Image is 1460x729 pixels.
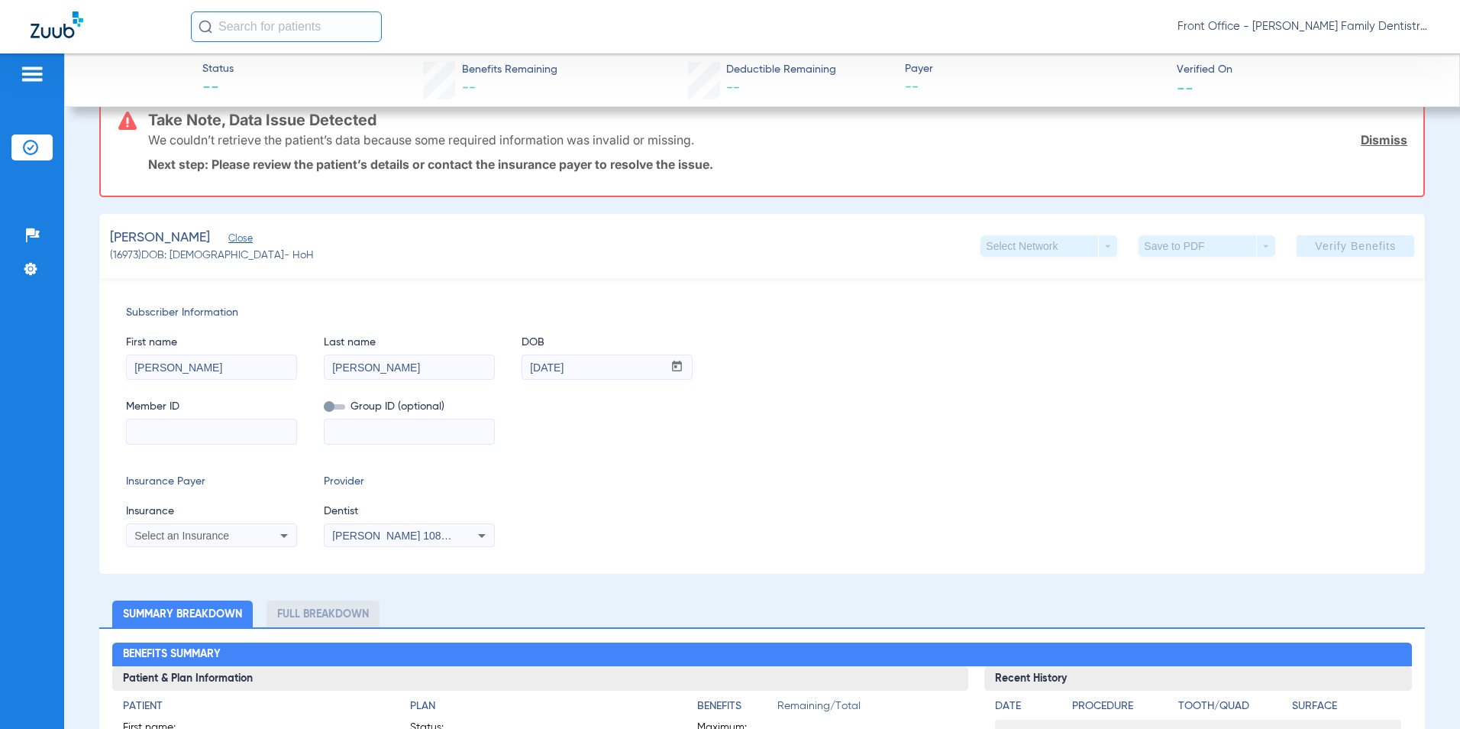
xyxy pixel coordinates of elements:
app-breakdown-title: Procedure [1072,698,1173,720]
span: Provider [324,474,495,490]
span: Insurance Payer [126,474,297,490]
span: First name [126,335,297,351]
img: error-icon [118,112,137,130]
span: Payer [905,61,1164,77]
span: -- [1177,79,1194,96]
img: hamburger-icon [20,65,44,83]
span: Benefits Remaining [462,62,557,78]
li: Summary Breakdown [112,601,253,627]
span: Member ID [126,399,297,415]
h4: Patient [123,698,383,714]
span: Dentist [324,504,495,520]
span: -- [202,78,234,99]
span: Subscriber Information [126,305,1399,321]
span: Group ID (optional) [324,399,495,415]
span: Remaining/Total [777,698,958,720]
app-breakdown-title: Surface [1292,698,1400,720]
a: Dismiss [1361,132,1407,147]
h3: Take Note, Data Issue Detected [148,112,1408,128]
app-breakdown-title: Tooth/Quad [1178,698,1287,720]
span: Verified On [1177,62,1436,78]
h3: Patient & Plan Information [112,666,967,691]
span: Status [202,61,234,77]
input: Search for patients [191,11,382,42]
li: Full Breakdown [266,601,380,627]
h4: Surface [1292,698,1400,714]
app-breakdown-title: Benefits [697,698,777,720]
span: -- [905,78,1164,97]
img: Search Icon [199,20,212,34]
h3: Recent History [984,666,1412,691]
span: DOB [522,335,693,351]
span: Close [228,233,242,248]
span: [PERSON_NAME] [110,228,210,248]
span: -- [462,81,476,95]
button: Open calendar [662,355,692,380]
app-breakdown-title: Date [995,698,1059,720]
h4: Benefits [697,698,777,714]
h2: Benefits Summary [112,643,1412,667]
h4: Date [995,698,1059,714]
h4: Plan [410,698,670,714]
span: (16973) DOB: [DEMOGRAPHIC_DATA] - HoH [110,248,314,264]
span: Front Office - [PERSON_NAME] Family Dentistry [1177,19,1429,34]
span: Last name [324,335,495,351]
span: Select an Insurance [134,530,229,542]
p: We couldn’t retrieve the patient’s data because some required information was invalid or missing. [148,132,694,147]
h4: Tooth/Quad [1178,698,1287,714]
h4: Procedure [1072,698,1173,714]
span: -- [726,81,740,95]
span: [PERSON_NAME] 1083226609 [332,530,483,542]
p: Next step: Please review the patient’s details or contact the insurance payer to resolve the issue. [148,157,1408,172]
span: Insurance [126,504,297,520]
img: Zuub Logo [31,11,83,38]
span: Deductible Remaining [726,62,836,78]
